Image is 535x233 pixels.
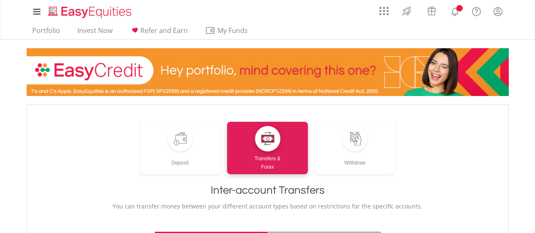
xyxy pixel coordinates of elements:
a: Deposit [140,122,221,174]
a: Transfers &Forex [227,122,308,174]
a: My Profile [487,2,509,21]
a: Home page [45,2,135,19]
a: Withdraw [315,122,395,174]
p: You can transfer money between your different account types based on restrictions for the specifi... [36,202,500,211]
img: EasyCredit Promotion Banner [27,48,509,96]
a: FAQ's and Support [466,2,487,19]
a: AppsGrid [374,2,394,16]
div: Deposit [140,151,221,167]
a: Refer and Earn [126,26,191,39]
div: Withdraw [315,151,395,167]
a: Vouchers [419,2,444,18]
a: Invest Now [74,26,116,39]
h1: Inter-account Transfers [36,183,500,198]
a: Notifications [444,2,466,19]
span: Refer and Earn [140,26,188,35]
div: Transfers & Forex [227,151,308,171]
img: thrive-v2.svg [400,4,414,18]
img: EasyEquities_Logo.png [47,5,135,19]
span: My Funds [205,25,261,36]
img: grid-menu-icon.svg [379,6,389,16]
a: Portfolio [29,26,63,39]
img: vouchers-v2.svg [425,4,439,18]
